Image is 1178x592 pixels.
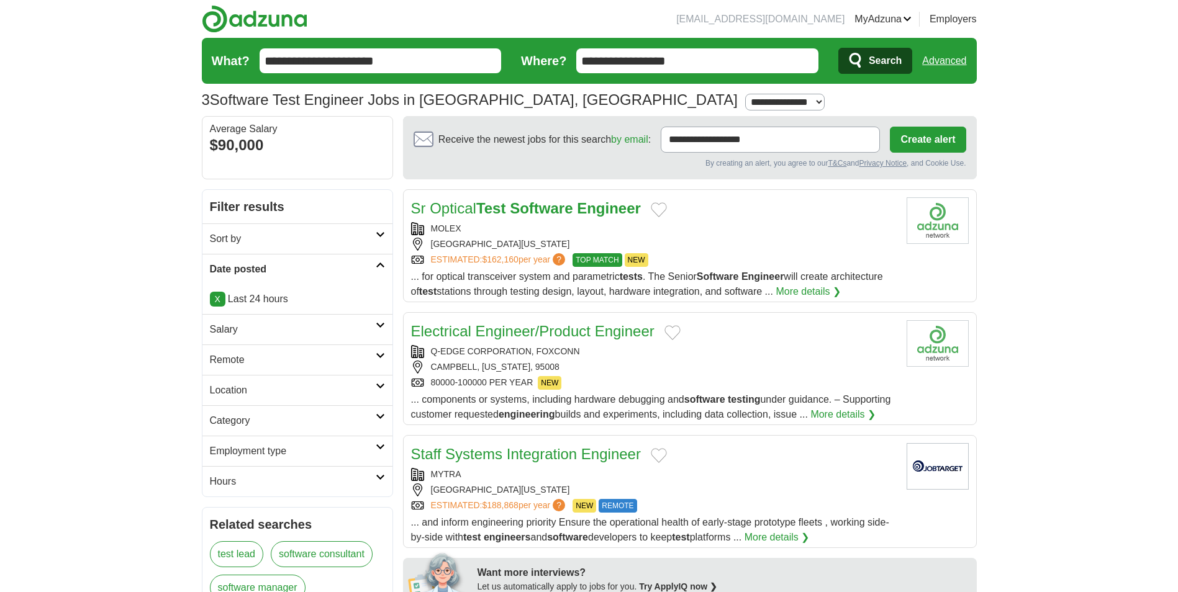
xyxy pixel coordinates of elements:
[210,541,263,567] a: test lead
[476,200,506,217] strong: Test
[651,448,667,463] button: Add to favorite jobs
[728,394,760,405] strong: testing
[411,345,897,358] div: Q-EDGE CORPORATION, FOXCONN
[210,413,376,428] h2: Category
[202,405,392,436] a: Category
[411,376,897,390] div: 80000-100000 PER YEAR
[907,320,969,367] img: Company logo
[553,499,565,511] span: ?
[202,91,738,108] h1: Software Test Engineer Jobs in [GEOGRAPHIC_DATA], [GEOGRAPHIC_DATA]
[599,499,637,513] span: REMOTE
[639,581,717,591] a: Try ApplyIQ now ❯
[210,292,225,307] a: X
[553,253,565,266] span: ?
[930,12,977,27] a: Employers
[210,124,385,134] div: Average Salary
[741,271,784,282] strong: Engineer
[202,5,307,33] img: Adzuna logo
[907,197,969,244] img: Company logo
[210,292,385,307] p: Last 24 hours
[697,271,739,282] strong: Software
[922,48,966,73] a: Advanced
[838,48,912,74] button: Search
[482,500,518,510] span: $188,868
[438,132,651,147] span: Receive the newest jobs for this search :
[620,271,643,282] strong: tests
[202,344,392,375] a: Remote
[271,541,373,567] a: software consultant
[810,407,876,422] a: More details ❯
[411,446,641,462] a: Staff Systems Integration Engineer
[611,134,648,145] a: by email
[854,12,912,27] a: MyAdzuna
[210,134,385,156] div: $90,000
[499,409,555,419] strong: engineering
[625,253,648,267] span: NEW
[828,159,846,168] a: T&Cs
[202,89,210,111] span: 3
[411,323,655,339] a: Electrical Engineer/Product Engineer
[202,223,392,254] a: Sort by
[890,127,966,153] button: Create alert
[202,190,392,223] h2: Filter results
[547,532,588,542] strong: software
[411,238,897,251] div: [GEOGRAPHIC_DATA][US_STATE]
[431,499,568,513] a: ESTIMATED:$188,868per year?
[651,202,667,217] button: Add to favorite jobs
[521,52,566,70] label: Where?
[411,468,897,481] div: MYTRA
[484,532,531,542] strong: engineers
[210,474,376,489] h2: Hours
[573,499,596,513] span: NEW
[869,48,902,73] span: Search
[210,262,376,277] h2: Date posted
[907,443,969,490] img: Company logo
[210,352,376,367] h2: Remote
[210,322,376,337] h2: Salary
[577,200,641,217] strong: Engineer
[210,231,376,246] h2: Sort by
[510,200,573,217] strong: Software
[411,361,897,374] div: CAMPBELL, [US_STATE], 95008
[202,436,392,466] a: Employment type
[411,200,641,217] a: Sr OpticalTest Software Engineer
[573,253,622,267] span: TOP MATCH
[210,444,376,459] h2: Employment type
[684,394,725,405] strong: software
[202,466,392,496] a: Hours
[210,383,376,398] h2: Location
[202,375,392,405] a: Location
[411,394,891,419] span: ... components or systems, including hardware debugging and under guidance. – Supporting customer...
[431,253,568,267] a: ESTIMATED:$162,160per year?
[414,158,966,169] div: By creating an alert, you agree to our and , and Cookie Use.
[538,376,561,390] span: NEW
[676,12,845,27] li: [EMAIL_ADDRESS][DOMAIN_NAME]
[202,254,392,284] a: Date posted
[859,159,907,168] a: Privacy Notice
[419,286,437,297] strong: test
[478,565,969,580] div: Want more interviews?
[411,483,897,496] div: [GEOGRAPHIC_DATA][US_STATE]
[463,532,481,542] strong: test
[411,222,897,235] div: MOLEX
[210,515,385,534] h2: Related searches
[411,271,883,297] span: ... for optical transceiver system and parametric . The Senior will create architecture of statio...
[482,254,518,264] span: $162,160
[202,314,392,344] a: Salary
[672,532,689,542] strong: test
[411,517,889,542] span: ... and inform engineering priority Ensure the operational health of early-stage prototype fleets...
[776,284,841,299] a: More details ❯
[745,530,810,545] a: More details ❯
[212,52,250,70] label: What?
[664,325,681,340] button: Add to favorite jobs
